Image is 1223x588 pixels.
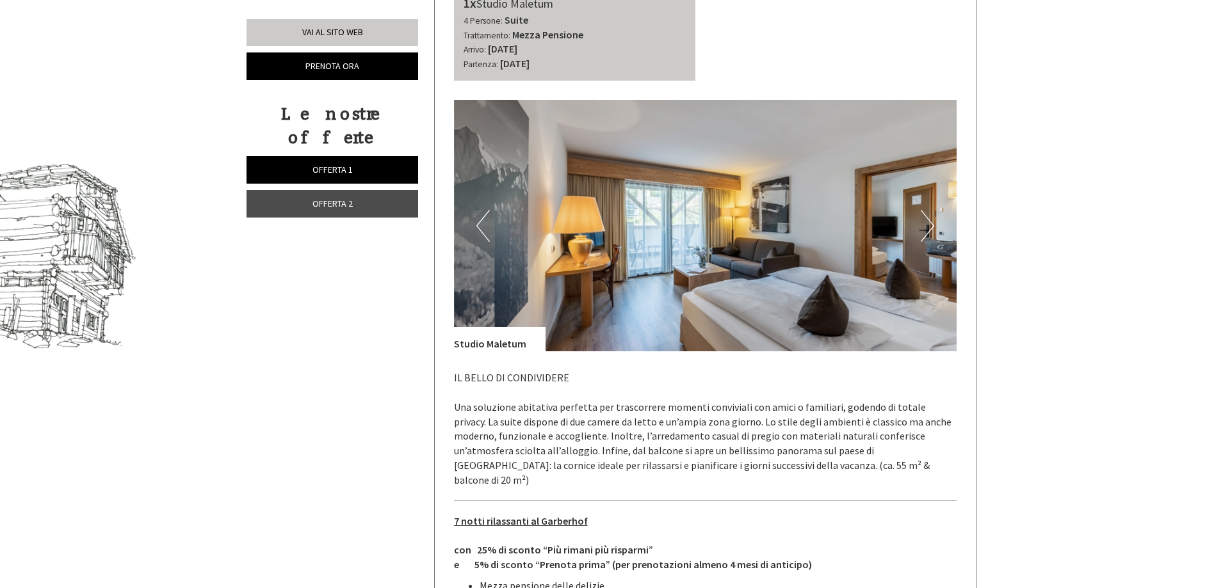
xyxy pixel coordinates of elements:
small: Trattamento: [464,30,510,41]
span: Offerta 1 [312,164,353,175]
p: IL BELLO DI CONDIVIDERE Una soluzione abitativa perfetta per trascorrere momenti conviviali con a... [454,370,957,488]
button: Previous [476,210,490,242]
b: Suite [505,13,528,26]
button: Next [921,210,934,242]
a: Prenota ora [247,52,418,80]
small: Arrivo: [464,44,486,55]
a: Vai al sito web [247,19,418,46]
b: [DATE] [500,57,530,70]
div: Le nostre offerte [247,102,414,150]
strong: con 25% di sconto “Più rimani più risparmi” e 5% di sconto “Prenota prima” (per prenotazioni alme... [454,514,812,571]
b: Mezza Pensione [512,28,583,41]
small: 4 Persone: [464,15,503,26]
span: Offerta 2 [312,198,353,209]
div: Studio Maletum [454,327,546,351]
small: Partenza: [464,59,498,70]
b: [DATE] [488,42,517,55]
img: image [454,100,957,351]
u: 7 notti rilassanti al Garberhof [454,514,588,527]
